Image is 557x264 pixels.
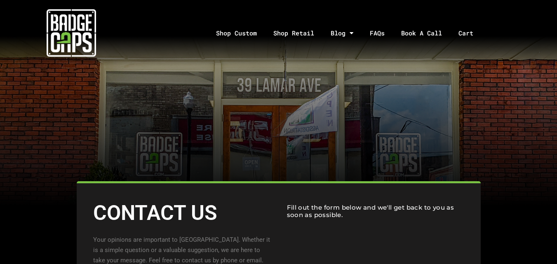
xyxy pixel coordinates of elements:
a: FAQs [362,12,393,55]
a: Shop Retail [265,12,322,55]
h4: Fill out the form below and we'll get back to you as soon as possible. [287,204,464,219]
h2: Contact Us [93,200,270,227]
a: Book A Call [393,12,450,55]
a: Blog [322,12,362,55]
nav: Menu [143,12,557,55]
a: Shop Custom [208,12,265,55]
a: Cart [450,12,492,55]
img: badgecaps white logo with green acccent [47,8,96,58]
